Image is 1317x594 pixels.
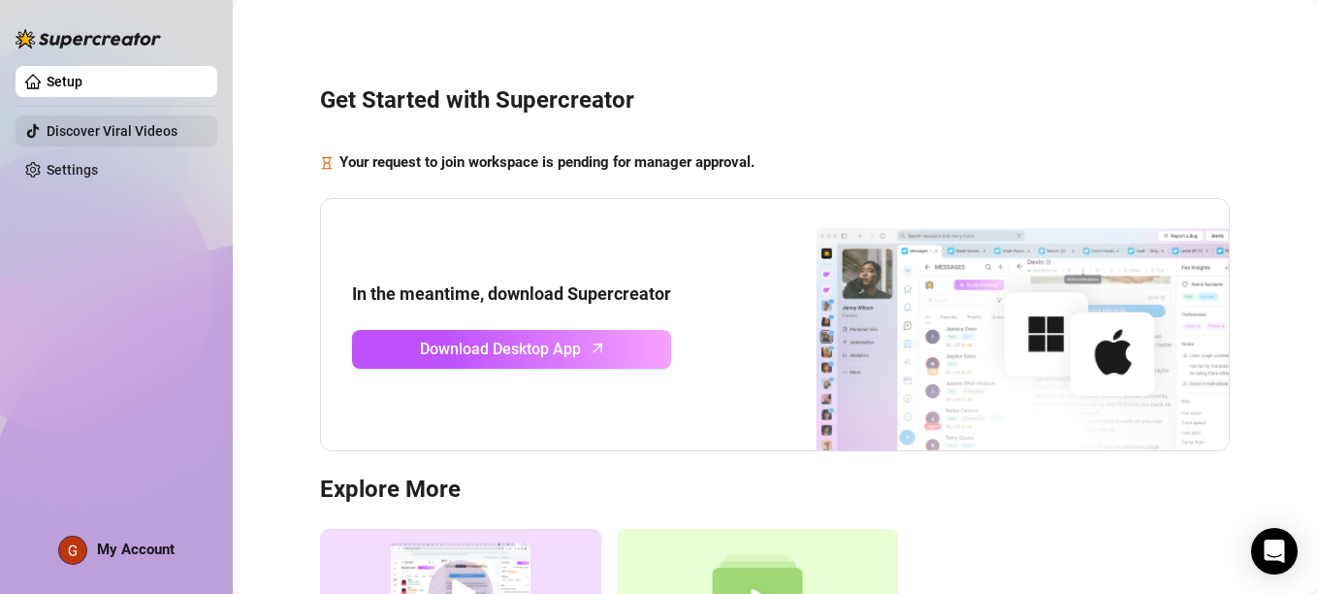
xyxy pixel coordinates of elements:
a: Discover Viral Videos [47,123,177,139]
span: hourglass [320,151,334,175]
div: Open Intercom Messenger [1251,528,1298,575]
strong: In the meantime, download Supercreator [352,283,671,304]
img: logo-BBDzfeDw.svg [16,29,161,49]
span: My Account [97,541,175,558]
span: Download Desktop App [420,337,581,361]
h3: Get Started with Supercreator [320,85,1230,116]
img: download app [744,199,1229,451]
img: ACg8ocKWf5nPuNgWaqT6chLbIm6K10Q3rKFaIssiC_6zdgqI4dEeJw=s96-c [59,537,86,564]
strong: Your request to join workspace is pending for manager approval. [339,153,755,171]
span: arrow-up [587,337,609,359]
h3: Explore More [320,475,1230,506]
a: Download Desktop Apparrow-up [352,330,671,369]
a: Settings [47,162,98,178]
a: Setup [47,74,82,89]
